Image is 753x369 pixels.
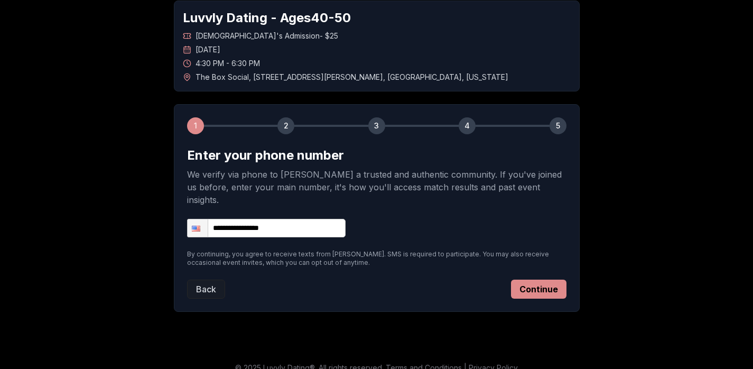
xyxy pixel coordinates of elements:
div: United States: + 1 [188,219,208,237]
p: We verify via phone to [PERSON_NAME] a trusted and authentic community. If you've joined us befor... [187,168,566,206]
span: [DATE] [196,44,220,55]
span: 4:30 PM - 6:30 PM [196,58,260,69]
button: Continue [511,280,566,299]
div: 3 [368,117,385,134]
div: 1 [187,117,204,134]
p: By continuing, you agree to receive texts from [PERSON_NAME]. SMS is required to participate. You... [187,250,566,267]
h2: Enter your phone number [187,147,566,164]
button: Back [187,280,225,299]
span: [DEMOGRAPHIC_DATA]'s Admission - $25 [196,31,338,41]
div: 2 [277,117,294,134]
h1: Luvvly Dating - Ages 40 - 50 [183,10,571,26]
span: The Box Social , [STREET_ADDRESS][PERSON_NAME] , [GEOGRAPHIC_DATA] , [US_STATE] [196,72,508,82]
div: 4 [459,117,476,134]
div: 5 [550,117,566,134]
